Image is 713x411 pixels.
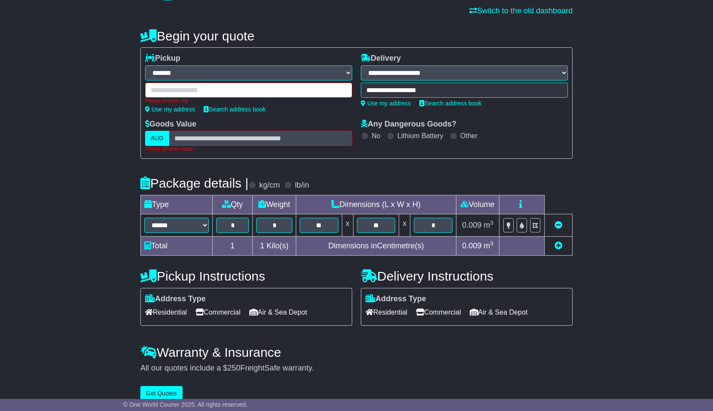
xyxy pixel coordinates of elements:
span: 250 [227,364,240,372]
td: Type [141,195,213,214]
span: Commercial [416,306,461,319]
label: Lithium Battery [397,132,443,140]
a: Use my address [145,106,195,113]
sup: 3 [490,240,493,247]
td: Dimensions in Centimetre(s) [296,236,456,255]
label: kg/cm [259,181,280,190]
td: Dimensions (L x W x H) [296,195,456,214]
label: Address Type [366,294,426,304]
h4: Package details | [140,176,248,190]
label: Address Type [145,294,206,304]
a: Add new item [555,241,562,250]
td: Weight [253,195,296,214]
a: Search address book [419,100,481,107]
a: Remove this item [555,221,562,229]
span: m [484,241,493,250]
sup: 3 [490,219,493,226]
td: Qty [213,195,253,214]
span: Residential [366,306,407,319]
span: Residential [145,306,187,319]
span: 1 [260,241,264,250]
h4: Begin your quote [140,29,573,43]
td: Total [141,236,213,255]
td: x [342,214,353,236]
label: Pickup [145,54,180,63]
label: Delivery [361,54,401,63]
td: x [399,214,410,236]
div: All our quotes include a $ FreightSafe warranty. [140,364,573,373]
div: Please provide city [145,98,352,104]
span: 0.009 [462,241,481,250]
td: Kilo(s) [253,236,296,255]
span: 0.009 [462,221,481,229]
label: Other [460,132,477,140]
td: 1 [213,236,253,255]
span: © One World Courier 2025. All rights reserved. [123,401,248,408]
span: Air & Sea Depot [249,306,307,319]
label: AUD [145,131,169,146]
h4: Delivery Instructions [361,269,573,283]
span: m [484,221,493,229]
span: Air & Sea Depot [470,306,528,319]
label: Goods Value [145,120,196,129]
h4: Pickup Instructions [140,269,352,283]
a: Search address book [204,106,266,113]
td: Volume [456,195,499,214]
label: lb/in [295,181,309,190]
a: Use my address [361,100,411,107]
div: Please provide value [145,146,352,152]
span: Commercial [195,306,240,319]
h4: Warranty & Insurance [140,345,573,359]
label: Any Dangerous Goods? [361,120,456,129]
button: Get Quotes [140,386,183,401]
label: No [372,132,380,140]
a: Switch to the old dashboard [469,6,573,15]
